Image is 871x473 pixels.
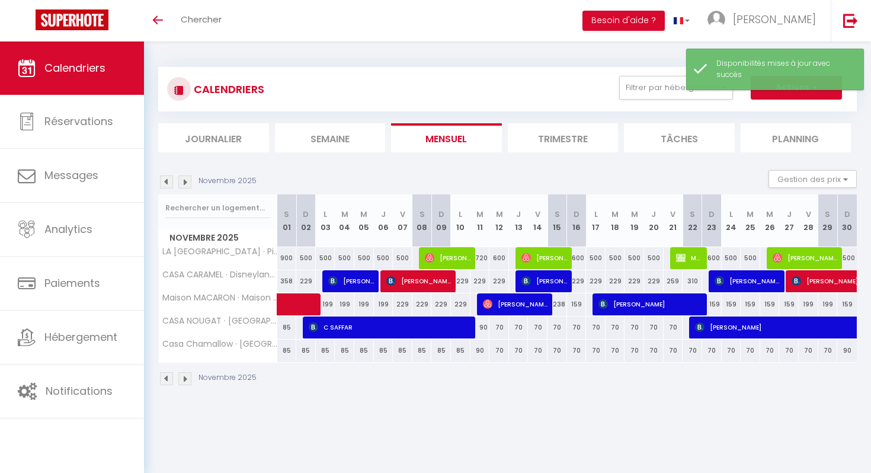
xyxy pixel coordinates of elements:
[799,340,818,362] div: 70
[516,209,521,220] abbr: J
[644,317,664,338] div: 70
[683,194,702,247] th: 22
[425,247,470,269] span: [PERSON_NAME]
[161,270,279,279] span: CASA CARAMEL · Disneyland [GEOGRAPHIC_DATA] - Idéal pour famille-Casa Caramel
[624,123,735,152] li: Tâches
[459,209,462,220] abbr: L
[335,340,354,362] div: 85
[722,194,741,247] th: 24
[747,209,754,220] abbr: M
[277,247,297,269] div: 900
[44,60,105,75] span: Calendriers
[521,270,567,292] span: [PERSON_NAME] [PERSON_NAME]
[837,194,857,247] th: 30
[412,293,432,315] div: 229
[567,194,587,247] th: 16
[393,194,412,247] th: 07
[606,317,625,338] div: 70
[619,76,733,100] button: Filtrer par hébergement
[381,209,386,220] abbr: J
[191,76,264,103] h3: CALENDRIERS
[818,293,838,315] div: 199
[729,209,733,220] abbr: L
[483,293,548,315] span: [PERSON_NAME]
[296,247,316,269] div: 500
[324,209,327,220] abbr: L
[582,11,665,31] button: Besoin d'aide ?
[393,340,412,362] div: 85
[508,123,619,152] li: Trimestre
[470,247,490,269] div: 720
[547,340,567,362] div: 70
[44,330,117,344] span: Hébergement
[741,340,760,362] div: 70
[799,194,818,247] th: 28
[161,340,279,349] span: Casa Chamallow · [GEOGRAPHIC_DATA] - [GEOGRAPHIC_DATA]-ville
[451,194,470,247] th: 10
[161,317,279,325] span: CASA NOUGAT · [GEOGRAPHIC_DATA] - [GEOGRAPHIC_DATA] - PARKING - CENTRE VILLE
[555,209,560,220] abbr: S
[606,270,625,292] div: 229
[198,372,257,383] p: Novembre 2025
[707,11,725,28] img: ...
[277,340,297,362] div: 85
[651,209,656,220] abbr: J
[476,209,483,220] abbr: M
[690,209,695,220] abbr: S
[277,317,297,338] div: 85
[470,194,490,247] th: 11
[328,270,374,292] span: [PERSON_NAME]
[586,247,606,269] div: 500
[316,194,335,247] th: 03
[806,209,811,220] abbr: V
[335,194,354,247] th: 04
[46,383,113,398] span: Notifications
[598,293,703,315] span: [PERSON_NAME]
[625,247,644,269] div: 500
[606,247,625,269] div: 500
[470,270,490,292] div: 229
[535,209,540,220] abbr: V
[277,270,297,292] div: 358
[181,13,222,25] span: Chercher
[715,270,780,292] span: [PERSON_NAME]
[431,340,451,362] div: 85
[843,13,858,28] img: logout
[837,340,857,362] div: 90
[625,270,644,292] div: 229
[354,293,374,315] div: 199
[489,317,509,338] div: 70
[567,270,587,292] div: 229
[309,316,472,338] span: C SAFFAR
[391,123,502,152] li: Mensuel
[36,9,108,30] img: Super Booking
[722,340,741,362] div: 70
[702,247,722,269] div: 600
[625,340,644,362] div: 70
[354,194,374,247] th: 05
[277,194,297,247] th: 01
[644,340,664,362] div: 70
[374,293,393,315] div: 199
[431,194,451,247] th: 09
[766,209,773,220] abbr: M
[606,340,625,362] div: 70
[296,270,316,292] div: 229
[489,340,509,362] div: 70
[412,340,432,362] div: 85
[509,194,529,247] th: 13
[773,247,838,269] span: [PERSON_NAME]
[341,209,348,220] abbr: M
[44,276,100,290] span: Paiements
[393,293,412,315] div: 229
[844,209,850,220] abbr: D
[547,317,567,338] div: 70
[431,293,451,315] div: 229
[709,209,715,220] abbr: D
[489,270,509,292] div: 229
[741,293,760,315] div: 159
[354,340,374,362] div: 85
[412,194,432,247] th: 08
[316,247,335,269] div: 500
[159,229,277,247] span: Novembre 2025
